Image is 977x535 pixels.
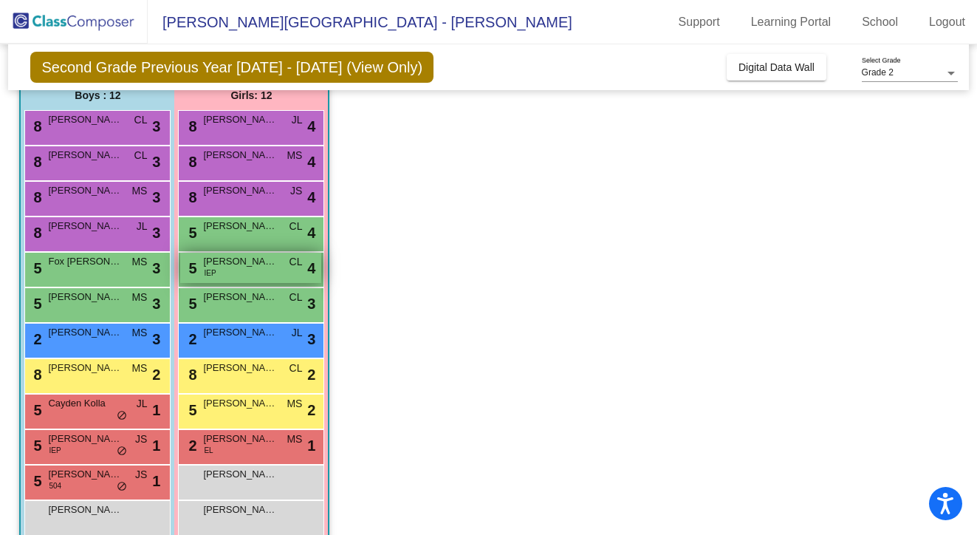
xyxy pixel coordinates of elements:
[204,267,216,279] span: IEP
[152,222,160,244] span: 3
[152,470,160,492] span: 1
[862,67,894,78] span: Grade 2
[131,183,147,199] span: MS
[131,254,147,270] span: MS
[48,325,122,340] span: [PERSON_NAME]
[152,435,160,457] span: 1
[30,118,41,134] span: 8
[185,260,196,276] span: 5
[135,432,147,447] span: JS
[21,81,174,110] div: Boys : 12
[174,81,328,110] div: Girls: 12
[203,219,277,234] span: [PERSON_NAME]
[185,367,196,383] span: 8
[287,148,302,163] span: MS
[48,502,122,517] span: [PERSON_NAME] Weeks
[203,325,277,340] span: [PERSON_NAME]
[48,219,122,234] span: [PERSON_NAME]
[203,290,277,304] span: [PERSON_NAME]
[850,10,910,34] a: School
[307,257,315,279] span: 4
[307,293,315,315] span: 3
[289,290,303,305] span: CL
[185,331,196,347] span: 2
[152,328,160,350] span: 3
[185,154,196,170] span: 8
[48,254,122,269] span: Fox [PERSON_NAME]
[307,435,315,457] span: 1
[152,115,160,137] span: 3
[30,402,41,418] span: 5
[30,189,41,205] span: 8
[203,254,277,269] span: [PERSON_NAME]
[204,445,213,456] span: EL
[185,189,196,205] span: 8
[307,328,315,350] span: 3
[307,222,315,244] span: 4
[739,10,843,34] a: Learning Portal
[203,432,277,446] span: [PERSON_NAME]
[131,325,147,341] span: MS
[307,186,315,208] span: 4
[152,151,160,173] span: 3
[203,502,277,517] span: [PERSON_NAME]
[152,293,160,315] span: 3
[289,219,303,234] span: CL
[48,183,122,198] span: [PERSON_NAME]
[117,481,127,493] span: do_not_disturb_alt
[30,154,41,170] span: 8
[30,473,41,489] span: 5
[148,10,572,34] span: [PERSON_NAME][GEOGRAPHIC_DATA] - [PERSON_NAME]
[134,112,148,128] span: CL
[203,467,277,482] span: [PERSON_NAME]
[48,396,122,411] span: Cayden Kolla
[48,112,122,127] span: [PERSON_NAME]
[48,361,122,375] span: [PERSON_NAME]
[30,296,41,312] span: 5
[152,399,160,421] span: 1
[152,186,160,208] span: 3
[134,148,148,163] span: CL
[30,52,433,83] span: Second Grade Previous Year [DATE] - [DATE] (View Only)
[152,364,160,386] span: 2
[738,61,815,73] span: Digital Data Wall
[287,432,302,447] span: MS
[289,361,303,376] span: CL
[30,367,41,383] span: 8
[185,118,196,134] span: 8
[307,399,315,421] span: 2
[131,361,147,376] span: MS
[185,296,196,312] span: 5
[117,446,127,457] span: do_not_disturb_alt
[203,183,277,198] span: [PERSON_NAME]
[30,260,41,276] span: 5
[185,402,196,418] span: 5
[49,445,61,456] span: IEP
[203,148,277,163] span: [PERSON_NAME]
[289,254,303,270] span: CL
[48,290,122,304] span: [PERSON_NAME]
[185,437,196,454] span: 2
[135,467,147,483] span: JS
[30,331,41,347] span: 2
[131,290,147,305] span: MS
[48,432,122,446] span: [PERSON_NAME]
[117,410,127,422] span: do_not_disturb_alt
[48,148,122,163] span: [PERSON_NAME]
[48,467,122,482] span: [PERSON_NAME]
[307,364,315,386] span: 2
[203,361,277,375] span: [PERSON_NAME]
[307,115,315,137] span: 4
[287,396,302,412] span: MS
[30,437,41,454] span: 5
[30,225,41,241] span: 8
[307,151,315,173] span: 4
[203,396,277,411] span: [PERSON_NAME]
[290,183,302,199] span: JS
[185,225,196,241] span: 5
[292,112,303,128] span: JL
[49,480,61,491] span: 504
[137,396,148,412] span: JL
[292,325,303,341] span: JL
[917,10,977,34] a: Logout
